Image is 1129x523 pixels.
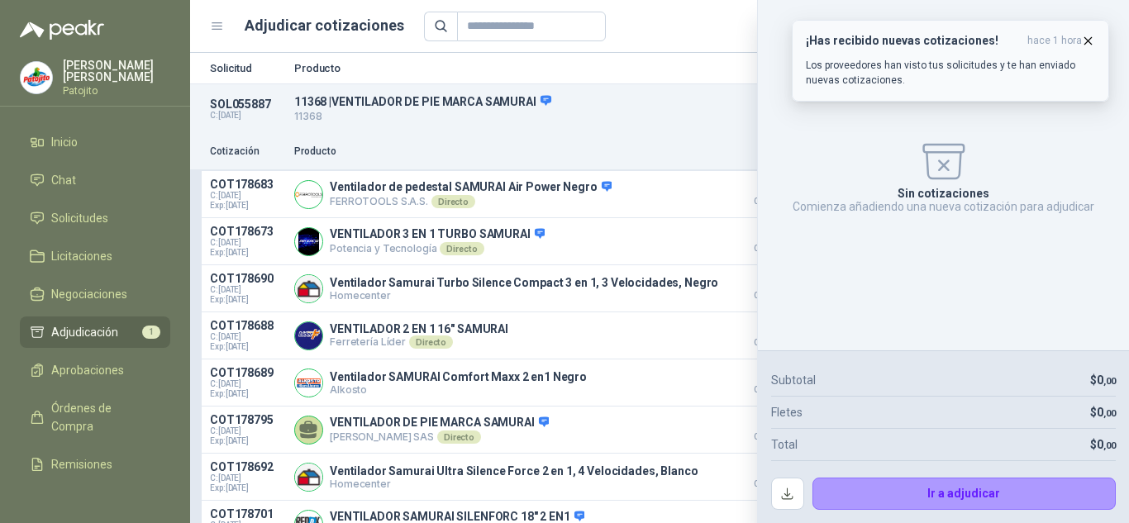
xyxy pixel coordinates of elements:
p: COT178701 [210,507,284,521]
span: 0 [1097,373,1116,387]
a: Licitaciones [20,240,170,272]
h3: ¡Has recibido nuevas cotizaciones! [806,34,1021,48]
p: 11368 | VENTILADOR DE PIE MARCA SAMURAI [294,94,871,109]
p: Alkosto [330,383,587,396]
img: Logo peakr [20,20,104,40]
span: Licitaciones [51,247,112,265]
p: COT178692 [210,460,284,473]
p: COT178795 [210,413,284,426]
span: C: [DATE] [210,379,284,389]
span: Exp: [DATE] [210,389,284,399]
span: Negociaciones [51,285,127,303]
p: Potencia y Tecnología [330,242,545,255]
span: Crédito 60 días [729,292,812,300]
img: Company Logo [21,62,52,93]
img: Company Logo [295,464,322,491]
p: Los proveedores han visto tus solicitudes y te han enviado nuevas cotizaciones. [806,58,1095,88]
span: Exp: [DATE] [210,295,284,305]
p: Patojito [63,86,170,96]
span: Aprobaciones [51,361,124,379]
p: $ 202.300 [729,178,812,206]
p: $ 257.488 [729,272,812,300]
span: hace 1 hora [1027,34,1082,48]
p: $ [1090,371,1116,389]
p: Ventilador de pedestal SAMURAI Air Power Negro [330,180,612,195]
a: Remisiones [20,449,170,480]
span: ,00 [1103,376,1116,387]
span: C: [DATE] [210,473,284,483]
a: Aprobaciones [20,354,170,386]
div: Directo [431,195,475,208]
span: Remisiones [51,455,112,473]
p: $ 291.088 [729,460,812,488]
span: ,00 [1103,440,1116,451]
p: VENTILADOR 2 EN 1 16" SAMURAI [330,322,508,335]
button: Ir a adjudicar [812,478,1117,511]
p: Producto [294,63,871,74]
span: Crédito 60 días [729,480,812,488]
span: C: [DATE] [210,285,284,295]
span: Crédito 30 días [729,339,812,347]
span: 0 [1097,438,1116,451]
p: VENTILADOR 3 EN 1 TURBO SAMURAI [330,227,545,242]
img: Company Logo [295,369,322,397]
p: $ 286.350 [729,413,812,441]
p: COT178683 [210,178,284,191]
span: C: [DATE] [210,191,284,201]
p: Ferretería Líder [330,335,508,349]
p: Homecenter [330,478,698,490]
span: C: [DATE] [210,332,284,342]
div: Directo [409,335,453,349]
span: Exp: [DATE] [210,483,284,493]
p: Solicitud [210,63,284,74]
p: $ [1090,435,1116,454]
span: C: [DATE] [210,426,284,436]
button: ¡Has recibido nuevas cotizaciones!hace 1 hora Los proveedores han visto tus solicitudes y te han ... [792,20,1109,102]
p: Fletes [771,403,803,421]
span: 0 [1097,406,1116,419]
p: VENTILADOR DE PIE MARCA SAMURAI [330,416,549,430]
p: Subtotal [771,371,816,389]
img: Company Logo [295,322,322,349]
a: Negociaciones [20,278,170,310]
p: Producto [294,144,719,159]
span: Solicitudes [51,209,108,227]
span: Crédito 45 días [729,197,812,206]
a: Adjudicación1 [20,316,170,348]
span: Crédito 60 días [729,245,812,253]
p: COT178690 [210,272,284,285]
div: Directo [440,242,484,255]
img: Company Logo [295,275,322,302]
p: COT178689 [210,366,284,379]
p: Ventilador Samurai Turbo Silence Compact 3 en 1, 3 Velocidades, Negro [330,276,718,289]
a: Órdenes de Compra [20,392,170,442]
p: Precio [729,144,812,159]
span: Crédito 60 días [729,386,812,394]
p: 11368 [294,109,871,125]
span: Exp: [DATE] [210,436,284,446]
h1: Adjudicar cotizaciones [245,14,404,37]
p: [PERSON_NAME] SAS [330,430,549,444]
span: C: [DATE] [210,238,284,248]
p: COT178673 [210,225,284,238]
span: 1 [142,326,160,339]
p: COT178688 [210,319,284,332]
p: Total [771,435,798,454]
p: $ 254.065 [729,225,812,253]
span: Exp: [DATE] [210,342,284,352]
p: $ [1090,403,1116,421]
img: Company Logo [295,181,322,208]
p: [PERSON_NAME] [PERSON_NAME] [63,59,170,83]
p: FERROTOOLS S.A.S. [330,195,612,208]
span: Exp: [DATE] [210,248,284,258]
p: SOL055887 [210,97,284,111]
p: $ 279.888 [729,366,812,394]
p: Sin cotizaciones [898,187,989,200]
span: Chat [51,171,76,189]
span: Crédito 30 días [729,433,812,441]
p: Comienza añadiendo una nueva cotización para adjudicar [793,200,1094,213]
p: Cotización [210,144,284,159]
a: Solicitudes [20,202,170,234]
p: Ventilador Samurai Ultra Silence Force 2 en 1, 4 Velocidades, Blanco [330,464,698,478]
p: Ventilador SAMURAI Comfort Maxx 2 en1 Negro [330,370,587,383]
